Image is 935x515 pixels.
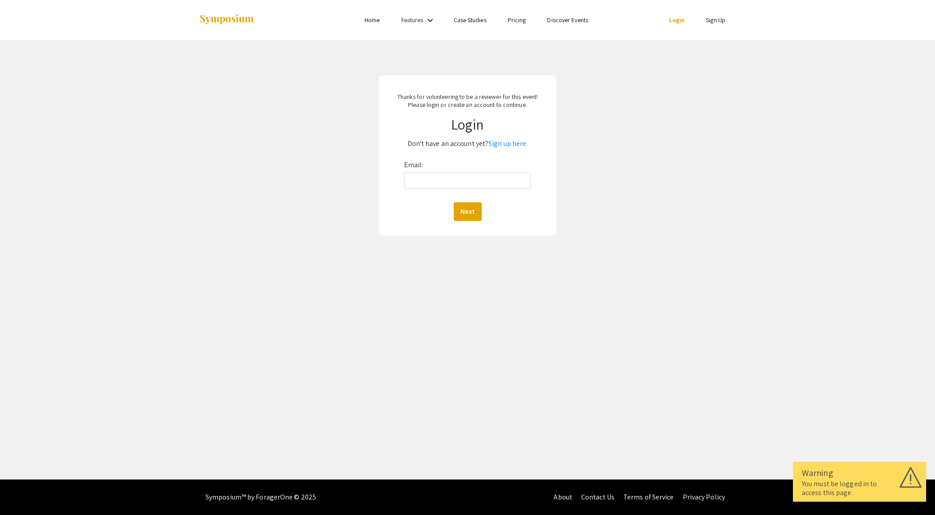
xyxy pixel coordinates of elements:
div: Warning [802,466,917,480]
a: Sign up here. [488,139,527,148]
div: You must be logged in to access this page. [802,480,917,497]
a: Features [401,16,424,24]
a: Discover Events [547,16,588,24]
div: Symposium™ by ForagerOne © 2025 [206,480,316,515]
a: Home [364,16,380,24]
a: Sign Up [706,16,725,24]
img: Symposium by ForagerOne [199,14,254,26]
h1: Login [388,116,547,133]
a: About [554,492,572,502]
button: Next [454,202,482,221]
a: Privacy Policy [683,492,725,502]
a: Login [669,16,685,24]
label: Email: [404,158,424,172]
a: Case Studies [454,16,487,24]
p: Please login or create an account to continue. [388,101,547,109]
a: Contact Us [581,492,614,502]
p: Don't have an account yet? [388,137,547,151]
a: Terms of Service [623,492,674,502]
iframe: Chat [7,475,38,508]
mat-icon: Expand Features list [425,15,436,26]
a: Pricing [508,16,526,24]
p: Thanks for volunteering to be a reviewer for this event! [388,93,547,101]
